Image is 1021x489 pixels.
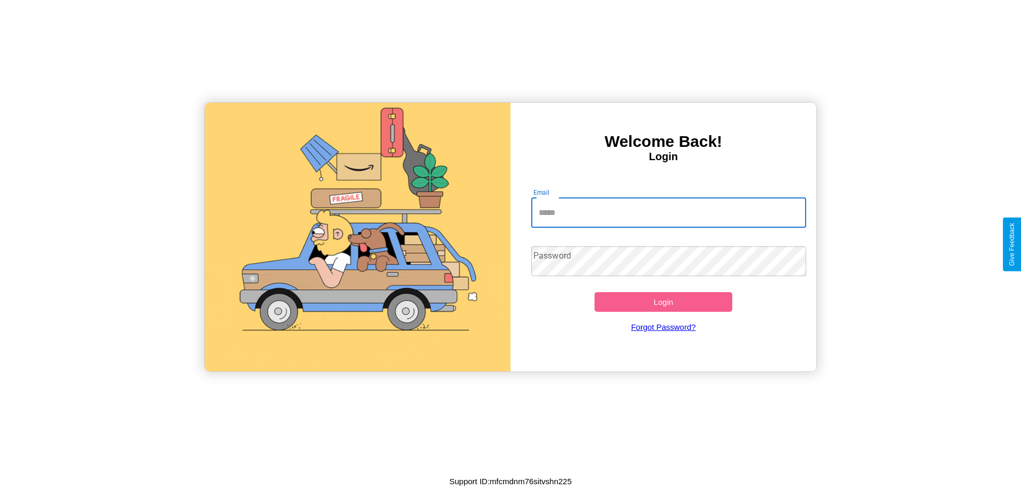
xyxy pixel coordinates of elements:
img: gif [205,103,510,371]
button: Login [595,292,732,312]
h3: Welcome Back! [510,132,816,151]
div: Give Feedback [1008,223,1016,266]
h4: Login [510,151,816,163]
p: Support ID: mfcmdnm76sitvshn225 [449,474,572,488]
label: Email [533,188,550,197]
a: Forgot Password? [526,312,801,342]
